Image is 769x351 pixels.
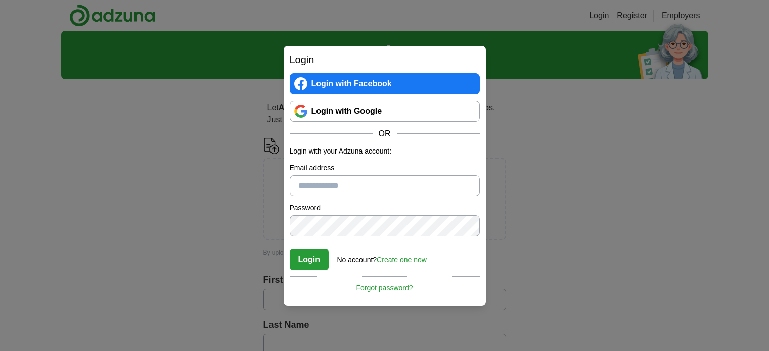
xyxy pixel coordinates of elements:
button: Login [290,249,329,270]
a: Forgot password? [290,276,480,293]
div: No account? [337,248,427,265]
p: Login with your Adzuna account: [290,146,480,157]
label: Email address [290,163,480,173]
a: Login with Google [290,101,480,122]
a: Create one now [377,256,427,264]
a: Login with Facebook [290,73,480,94]
h2: Login [290,52,480,67]
span: OR [373,128,397,140]
label: Password [290,203,480,213]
